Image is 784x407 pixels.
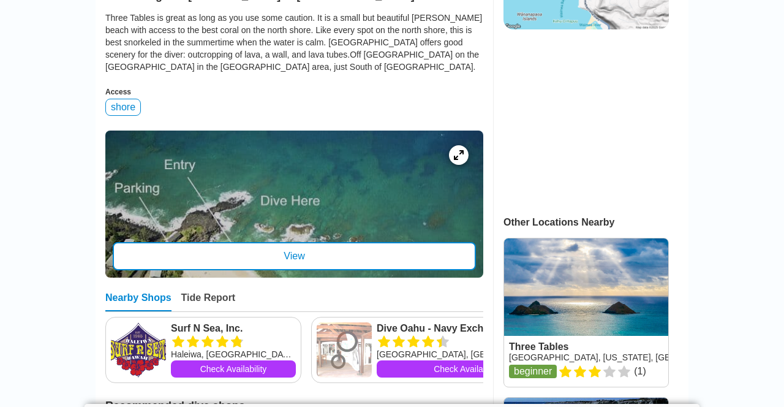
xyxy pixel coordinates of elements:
[113,242,476,270] div: View
[171,348,296,360] div: Haleiwa, [GEOGRAPHIC_DATA], [US_STATE]
[509,352,745,362] a: [GEOGRAPHIC_DATA], [US_STATE], [GEOGRAPHIC_DATA]
[503,217,688,228] div: Other Locations Nearby
[111,322,166,378] img: Surf N Sea, Inc.
[377,348,557,360] div: [GEOGRAPHIC_DATA], [GEOGRAPHIC_DATA], [US_STATE]
[105,12,483,73] div: Three Tables is great as long as you use some caution. It is a small but beautiful [PERSON_NAME] ...
[377,322,557,335] a: Dive Oahu - Navy Exchange
[105,131,483,278] a: entry mapView
[105,88,483,96] div: Access
[105,292,171,311] div: Nearby Shops
[317,322,372,378] img: Dive Oahu - Navy Exchange
[171,322,296,335] a: Surf N Sea, Inc.
[105,99,141,116] div: shore
[171,360,296,378] a: Check Availability
[181,292,236,311] div: Tide Report
[377,360,557,378] a: Check Availability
